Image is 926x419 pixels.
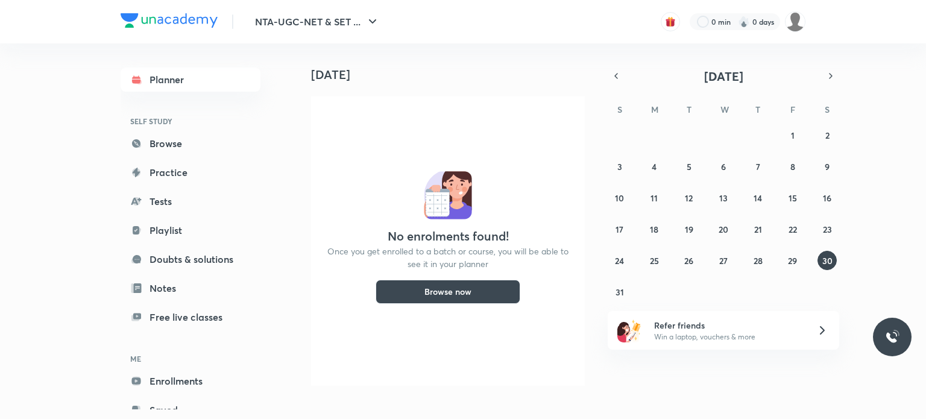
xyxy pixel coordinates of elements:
[748,157,767,176] button: August 7, 2025
[652,161,657,172] abbr: August 4, 2025
[615,255,624,266] abbr: August 24, 2025
[783,157,802,176] button: August 8, 2025
[720,104,729,115] abbr: Wednesday
[714,251,733,270] button: August 27, 2025
[783,188,802,207] button: August 15, 2025
[610,282,629,301] button: August 31, 2025
[424,171,472,219] img: No events
[817,251,837,270] button: August 30, 2025
[785,11,805,32] img: TARUN
[121,247,260,271] a: Doubts & solutions
[719,255,728,266] abbr: August 27, 2025
[748,188,767,207] button: August 14, 2025
[685,224,693,235] abbr: August 19, 2025
[783,219,802,239] button: August 22, 2025
[121,369,260,393] a: Enrollments
[650,192,658,204] abbr: August 11, 2025
[685,192,693,204] abbr: August 12, 2025
[823,192,831,204] abbr: August 16, 2025
[311,68,594,82] h4: [DATE]
[748,251,767,270] button: August 28, 2025
[679,251,699,270] button: August 26, 2025
[679,157,699,176] button: August 5, 2025
[789,192,797,204] abbr: August 15, 2025
[654,332,802,342] p: Win a laptop, vouchers & more
[679,219,699,239] button: August 19, 2025
[121,305,260,329] a: Free live classes
[121,160,260,184] a: Practice
[684,255,693,266] abbr: August 26, 2025
[121,276,260,300] a: Notes
[783,125,802,145] button: August 1, 2025
[791,130,795,141] abbr: August 1, 2025
[248,10,387,34] button: NTA-UGC-NET & SET ...
[665,16,676,27] img: avatar
[755,104,760,115] abbr: Thursday
[822,255,833,266] abbr: August 30, 2025
[625,68,822,84] button: [DATE]
[719,192,728,204] abbr: August 13, 2025
[754,255,763,266] abbr: August 28, 2025
[616,224,623,235] abbr: August 17, 2025
[790,104,795,115] abbr: Friday
[644,188,664,207] button: August 11, 2025
[789,224,797,235] abbr: August 22, 2025
[650,255,659,266] abbr: August 25, 2025
[610,251,629,270] button: August 24, 2025
[616,286,624,298] abbr: August 31, 2025
[121,13,218,28] img: Company Logo
[825,130,830,141] abbr: August 2, 2025
[615,192,624,204] abbr: August 10, 2025
[121,348,260,369] h6: ME
[738,16,750,28] img: streak
[721,161,726,172] abbr: August 6, 2025
[825,104,830,115] abbr: Saturday
[651,104,658,115] abbr: Monday
[610,188,629,207] button: August 10, 2025
[121,218,260,242] a: Playlist
[661,12,680,31] button: avatar
[376,280,520,304] button: Browse now
[121,13,218,31] a: Company Logo
[121,131,260,156] a: Browse
[326,245,570,270] p: Once you get enrolled to a batch or course, you will be able to see it in your planner
[617,318,641,342] img: referral
[756,161,760,172] abbr: August 7, 2025
[644,251,664,270] button: August 25, 2025
[704,68,743,84] span: [DATE]
[790,161,795,172] abbr: August 8, 2025
[825,161,830,172] abbr: August 9, 2025
[714,188,733,207] button: August 13, 2025
[617,104,622,115] abbr: Sunday
[788,255,797,266] abbr: August 29, 2025
[817,125,837,145] button: August 2, 2025
[817,188,837,207] button: August 16, 2025
[823,224,832,235] abbr: August 23, 2025
[687,104,691,115] abbr: Tuesday
[783,251,802,270] button: August 29, 2025
[885,330,899,344] img: ttu
[121,189,260,213] a: Tests
[714,157,733,176] button: August 6, 2025
[679,188,699,207] button: August 12, 2025
[687,161,691,172] abbr: August 5, 2025
[754,224,762,235] abbr: August 21, 2025
[754,192,762,204] abbr: August 14, 2025
[654,319,802,332] h6: Refer friends
[714,219,733,239] button: August 20, 2025
[610,157,629,176] button: August 3, 2025
[610,219,629,239] button: August 17, 2025
[817,219,837,239] button: August 23, 2025
[121,68,260,92] a: Planner
[719,224,728,235] abbr: August 20, 2025
[644,219,664,239] button: August 18, 2025
[617,161,622,172] abbr: August 3, 2025
[748,219,767,239] button: August 21, 2025
[121,111,260,131] h6: SELF STUDY
[388,229,509,244] h4: No enrolments found!
[644,157,664,176] button: August 4, 2025
[650,224,658,235] abbr: August 18, 2025
[817,157,837,176] button: August 9, 2025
